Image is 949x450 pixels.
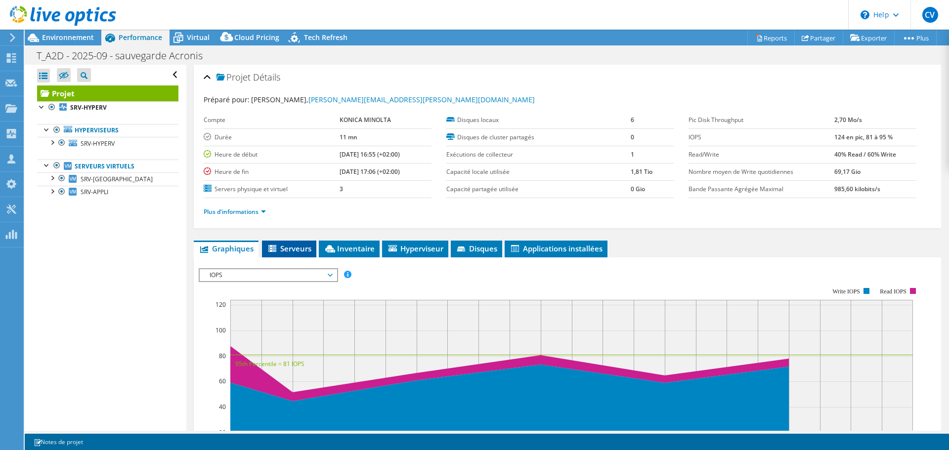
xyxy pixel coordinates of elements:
b: 124 en pic, 81 à 95 % [834,133,893,141]
span: IOPS [205,269,332,281]
label: Capacité locale utilisée [446,167,631,177]
label: Capacité partagée utilisée [446,184,631,194]
span: Hyperviseur [387,244,443,253]
h1: T_A2D - 2025-09 - sauvegarde Acronis [32,50,218,61]
b: 1 [631,150,634,159]
text: Read IOPS [880,288,907,295]
span: Applications installées [510,244,603,253]
span: SRV-HYPERV [81,139,115,148]
label: Servers physique et virtuel [204,184,339,194]
span: Cloud Pricing [234,33,279,42]
a: Plus [894,30,937,45]
label: Exécutions de collecteur [446,150,631,160]
span: Tech Refresh [304,33,347,42]
b: KONICA MINOLTA [340,116,391,124]
a: SRV-APPLI [37,186,178,199]
a: Hyperviseurs [37,124,178,137]
span: Performance [119,33,162,42]
a: SRV-HYPERV [37,137,178,150]
b: SRV-HYPERV [70,103,107,112]
svg: \n [861,10,869,19]
label: Bande Passante Agrégée Maximal [689,184,834,194]
text: 80 [219,352,226,360]
span: CV [922,7,938,23]
a: Exporter [843,30,895,45]
text: 95th Percentile = 81 IOPS [235,360,304,368]
span: Environnement [42,33,94,42]
span: Serveurs [267,244,311,253]
b: 2,70 Mo/s [834,116,862,124]
label: IOPS [689,132,834,142]
label: Read/Write [689,150,834,160]
span: [PERSON_NAME], [251,95,535,104]
text: 60 [219,377,226,385]
label: Disques de cluster partagés [446,132,631,142]
label: Pic Disk Throughput [689,115,834,125]
a: Serveurs virtuels [37,160,178,172]
label: Heure de début [204,150,339,160]
span: Disques [456,244,497,253]
label: Durée [204,132,339,142]
b: [DATE] 16:55 (+02:00) [340,150,400,159]
span: Inventaire [324,244,375,253]
b: 0 [631,133,634,141]
span: SRV-APPLI [81,188,108,196]
a: Partager [794,30,843,45]
text: Write IOPS [832,288,860,295]
b: [DATE] 17:06 (+02:00) [340,167,400,176]
b: 0 Gio [631,185,645,193]
b: 3 [340,185,343,193]
span: Graphiques [199,244,254,253]
text: 40 [219,403,226,411]
a: Notes de projet [27,436,90,448]
label: Heure de fin [204,167,339,177]
a: Plus d'informations [204,207,266,216]
text: 20 [219,428,226,437]
b: 69,17 Gio [834,167,861,176]
span: Virtual [187,33,210,42]
a: [PERSON_NAME][EMAIL_ADDRESS][PERSON_NAME][DOMAIN_NAME] [308,95,535,104]
span: SRV-[GEOGRAPHIC_DATA] [81,175,153,183]
a: SRV-[GEOGRAPHIC_DATA] [37,172,178,185]
label: Préparé pour: [204,95,250,104]
b: 40% Read / 60% Write [834,150,896,159]
label: Compte [204,115,339,125]
b: 11 mn [340,133,357,141]
b: 6 [631,116,634,124]
label: Nombre moyen de Write quotidiennes [689,167,834,177]
a: Projet [37,85,178,101]
a: SRV-HYPERV [37,101,178,114]
span: Détails [253,71,280,83]
b: 1,81 Tio [631,167,652,176]
a: Reports [747,30,795,45]
label: Disques locaux [446,115,631,125]
span: Projet [216,73,251,82]
text: 100 [216,326,226,334]
b: 985,60 kilobits/s [834,185,880,193]
text: 120 [216,300,226,309]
